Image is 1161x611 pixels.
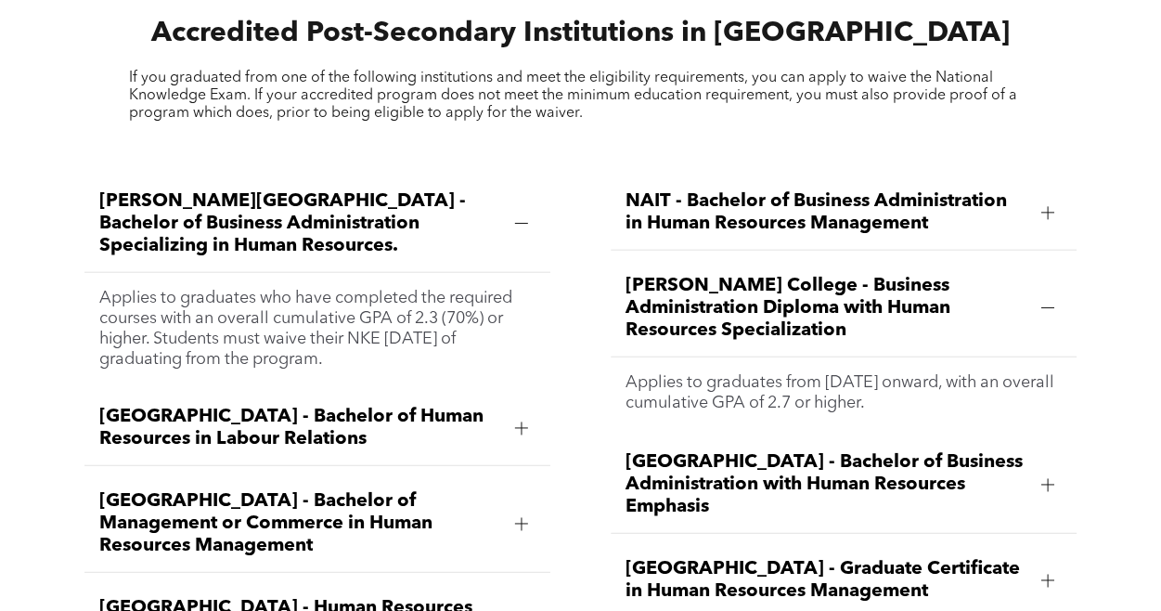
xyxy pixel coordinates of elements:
[626,451,1026,518] span: [GEOGRAPHIC_DATA] - Bachelor of Business Administration with Human Resources Emphasis
[151,19,1010,47] span: Accredited Post-Secondary Institutions in [GEOGRAPHIC_DATA]
[99,190,500,257] span: [PERSON_NAME][GEOGRAPHIC_DATA] - Bachelor of Business Administration Specializing in Human Resour...
[626,190,1026,235] span: NAIT - Bachelor of Business Administration in Human Resources Management
[626,558,1026,603] span: [GEOGRAPHIC_DATA] - Graduate Certificate in Human Resources Management
[99,490,500,557] span: [GEOGRAPHIC_DATA] - Bachelor of Management or Commerce in Human Resources Management
[99,406,500,450] span: [GEOGRAPHIC_DATA] - Bachelor of Human Resources in Labour Relations
[129,71,1017,121] span: If you graduated from one of the following institutions and meet the eligibility requirements, yo...
[99,288,535,370] p: Applies to graduates who have completed the required courses with an overall cumulative GPA of 2....
[626,275,1026,342] span: [PERSON_NAME] College - Business Administration Diploma with Human Resources Specialization
[626,372,1062,413] p: Applies to graduates from [DATE] onward, with an overall cumulative GPA of 2.7 or higher.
